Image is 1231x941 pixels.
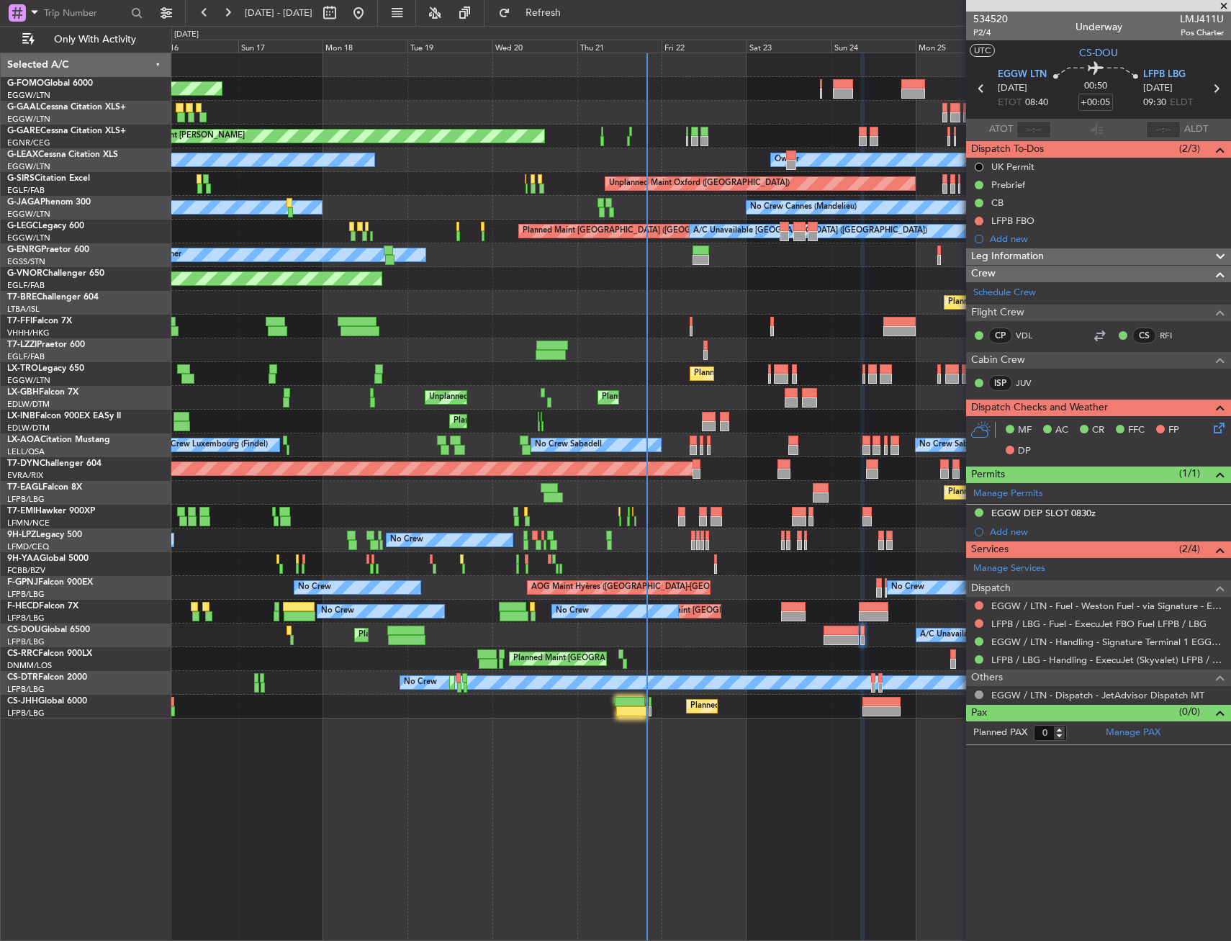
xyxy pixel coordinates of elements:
[1179,541,1200,557] span: (2/4)
[991,507,1096,519] div: EGGW DEP SLOT 0830z
[7,351,45,362] a: EGLF/FAB
[7,708,45,719] a: LFPB/LBG
[7,483,42,492] span: T7-EAGL
[1079,45,1118,60] span: CS-DOU
[990,526,1224,538] div: Add new
[7,578,38,587] span: F-GPNJ
[531,577,775,598] div: AOG Maint Hyères ([GEOGRAPHIC_DATA]-[GEOGRAPHIC_DATA])
[1168,423,1179,438] span: FP
[7,602,39,611] span: F-HECD
[7,246,41,254] span: G-ENRG
[609,173,790,194] div: Unplanned Maint Oxford ([GEOGRAPHIC_DATA])
[7,412,35,420] span: LX-INB
[998,81,1027,96] span: [DATE]
[7,269,104,278] a: G-VNORChallenger 650
[989,122,1013,137] span: ATOT
[970,44,995,57] button: UTC
[37,35,152,45] span: Only With Activity
[44,2,127,24] input: Trip Number
[971,141,1044,158] span: Dispatch To-Dos
[7,222,38,230] span: G-LEGC
[7,649,92,658] a: CS-RRCFalcon 900LX
[7,531,36,539] span: 9H-LPZ
[114,125,245,147] div: Unplanned Maint [PERSON_NAME]
[831,40,916,53] div: Sun 24
[323,40,407,53] div: Mon 18
[973,487,1043,501] a: Manage Permits
[971,705,987,721] span: Pax
[7,565,45,576] a: FCBB/BZV
[690,695,917,717] div: Planned Maint [GEOGRAPHIC_DATA] ([GEOGRAPHIC_DATA])
[7,531,82,539] a: 9H-LPZLegacy 500
[7,507,35,515] span: T7-EMI
[238,40,323,53] div: Sun 17
[7,459,40,468] span: T7-DYN
[7,328,50,338] a: VHHH/HKG
[7,127,126,135] a: G-GARECessna Citation XLS+
[1016,329,1048,342] a: VDL
[7,256,45,267] a: EGSS/STN
[920,624,980,646] div: A/C Unavailable
[1143,68,1186,82] span: LFPB LBG
[948,292,1175,313] div: Planned Maint [GEOGRAPHIC_DATA] ([GEOGRAPHIC_DATA])
[7,626,41,634] span: CS-DOU
[1016,377,1048,390] a: JUV
[971,352,1025,369] span: Cabin Crew
[7,317,72,325] a: T7-FFIFalcon 7X
[7,246,89,254] a: G-ENRGPraetor 600
[1128,423,1145,438] span: FFC
[7,293,99,302] a: T7-BREChallenger 604
[747,40,831,53] div: Sat 23
[971,400,1108,416] span: Dispatch Checks and Weather
[513,648,740,670] div: Planned Maint [GEOGRAPHIC_DATA] ([GEOGRAPHIC_DATA])
[7,483,82,492] a: T7-EAGLFalcon 8X
[7,233,50,243] a: EGGW/LTN
[694,363,921,384] div: Planned Maint [GEOGRAPHIC_DATA] ([GEOGRAPHIC_DATA])
[7,470,43,481] a: EVRA/RIX
[991,689,1204,701] a: EGGW / LTN - Dispatch - JetAdvisor Dispatch MT
[7,388,78,397] a: LX-GBHFalcon 7X
[991,600,1224,612] a: EGGW / LTN - Fuel - Weston Fuel - via Signature - EGGW/LTN
[662,40,747,53] div: Fri 22
[174,29,199,41] div: [DATE]
[971,580,1011,597] span: Dispatch
[7,423,50,433] a: EDLW/DTM
[991,636,1224,648] a: EGGW / LTN - Handling - Signature Terminal 1 EGGW / LTN
[750,197,857,218] div: No Crew Cannes (Mandelieu)
[1170,96,1193,110] span: ELDT
[513,8,574,18] span: Refresh
[998,68,1047,82] span: EGGW LTN
[971,541,1009,558] span: Services
[1180,12,1224,27] span: LMJ411U
[7,341,85,349] a: T7-LZZIPraetor 600
[7,174,35,183] span: G-SIRS
[7,293,37,302] span: T7-BRE
[916,40,1001,53] div: Mon 25
[7,697,38,706] span: CS-JHH
[991,179,1025,191] div: Prebrief
[7,507,95,515] a: T7-EMIHawker 900XP
[153,40,238,53] div: Sat 16
[7,185,45,196] a: EGLF/FAB
[7,79,93,88] a: G-FOMOGlobal 6000
[556,600,589,622] div: No Crew
[577,40,662,53] div: Thu 21
[7,446,45,457] a: LELL/QSA
[1180,27,1224,39] span: Pos Charter
[7,317,32,325] span: T7-FFI
[7,103,126,112] a: G-GAALCessna Citation XLS+
[1018,423,1032,438] span: MF
[775,149,799,171] div: Owner
[971,467,1005,483] span: Permits
[7,673,38,682] span: CS-DTR
[7,79,44,88] span: G-FOMO
[7,684,45,695] a: LFPB/LBG
[7,436,40,444] span: LX-AOA
[973,27,1008,39] span: P2/4
[7,589,45,600] a: LFPB/LBG
[7,222,84,230] a: G-LEGCLegacy 600
[1184,122,1208,137] span: ALDT
[492,40,577,53] div: Wed 20
[973,12,1008,27] span: 534520
[298,577,331,598] div: No Crew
